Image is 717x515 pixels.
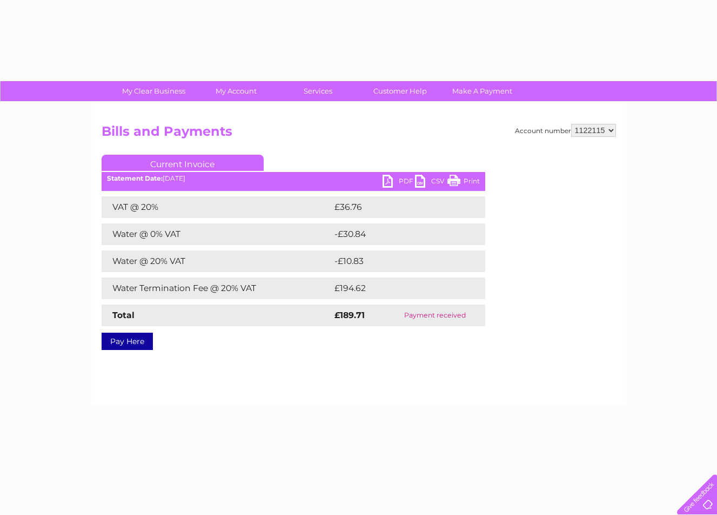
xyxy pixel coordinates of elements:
[447,175,480,190] a: Print
[107,174,163,182] b: Statement Date:
[334,310,365,320] strong: £189.71
[273,81,363,101] a: Services
[332,278,466,299] td: £194.62
[102,175,485,182] div: [DATE]
[102,333,153,350] a: Pay Here
[385,305,485,326] td: Payment received
[102,223,332,245] td: Water @ 0% VAT
[383,175,415,190] a: PDF
[356,81,445,101] a: Customer Help
[112,310,135,320] strong: Total
[438,81,527,101] a: Make A Payment
[332,250,465,272] td: -£10.83
[515,124,616,137] div: Account number
[109,81,198,101] a: My Clear Business
[102,278,332,299] td: Water Termination Fee @ 20% VAT
[102,124,616,144] h2: Bills and Payments
[102,250,332,272] td: Water @ 20% VAT
[102,155,264,171] a: Current Invoice
[102,196,332,218] td: VAT @ 20%
[415,175,447,190] a: CSV
[332,223,466,245] td: -£30.84
[332,196,464,218] td: £36.76
[191,81,280,101] a: My Account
